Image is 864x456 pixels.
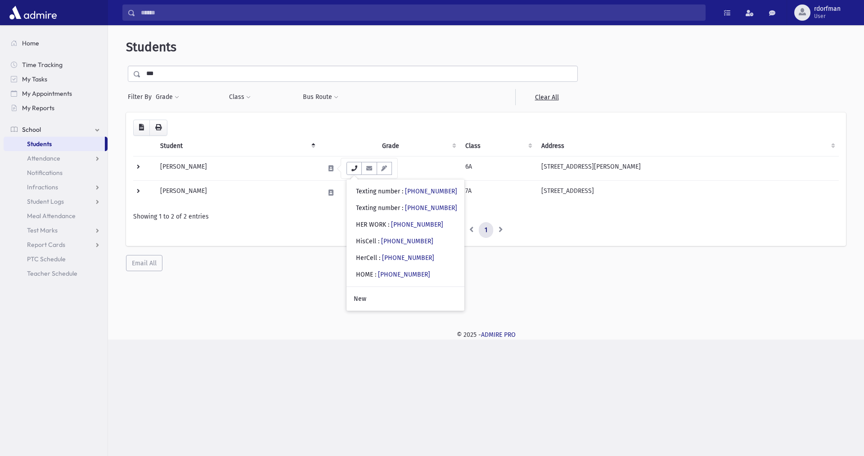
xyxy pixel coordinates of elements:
[536,156,839,180] td: [STREET_ADDRESS][PERSON_NAME]
[4,72,108,86] a: My Tasks
[27,140,52,148] span: Students
[391,221,443,228] a: [PHONE_NUMBER]
[515,89,578,105] a: Clear All
[375,271,376,278] span: :
[4,194,108,209] a: Student Logs
[460,180,536,205] td: 7A
[27,241,65,249] span: Report Cards
[346,291,464,307] a: New
[149,120,167,136] button: Print
[22,61,63,69] span: Time Tracking
[460,136,536,156] th: Class: activate to sort column ascending
[481,331,516,339] a: ADMIRE PRO
[405,188,457,195] a: [PHONE_NUMBER]
[27,169,63,177] span: Notifications
[27,212,76,220] span: Meal Attendance
[22,75,47,83] span: My Tasks
[155,156,319,180] td: [PERSON_NAME]
[7,4,59,22] img: AdmirePro
[4,223,108,237] a: Test Marks
[402,188,403,195] span: :
[381,237,433,245] a: [PHONE_NUMBER]
[4,101,108,115] a: My Reports
[27,197,64,206] span: Student Logs
[814,13,841,20] span: User
[378,237,379,245] span: :
[356,270,430,279] div: HOME
[479,222,493,238] a: 1
[155,89,180,105] button: Grade
[4,122,108,137] a: School
[22,125,41,134] span: School
[22,39,39,47] span: Home
[133,212,839,221] div: Showing 1 to 2 of 2 entries
[27,226,58,234] span: Test Marks
[4,137,105,151] a: Students
[126,255,162,271] button: Email All
[382,254,434,262] a: [PHONE_NUMBER]
[4,86,108,101] a: My Appointments
[4,237,108,252] a: Report Cards
[155,136,319,156] th: Student: activate to sort column descending
[128,92,155,102] span: Filter By
[377,136,460,156] th: Grade: activate to sort column ascending
[356,253,434,263] div: HerCell
[536,180,839,205] td: [STREET_ADDRESS]
[133,120,150,136] button: CSV
[27,255,66,263] span: PTC Schedule
[4,36,108,50] a: Home
[126,40,176,54] span: Students
[4,165,108,180] a: Notifications
[536,136,839,156] th: Address: activate to sort column ascending
[814,5,841,13] span: rdorfman
[377,162,392,175] button: Email Templates
[405,204,457,212] a: [PHONE_NUMBER]
[302,89,339,105] button: Bus Route
[377,156,460,180] td: 6
[356,187,457,196] div: Texting number
[229,89,251,105] button: Class
[356,220,443,229] div: HER WORK
[4,252,108,266] a: PTC Schedule
[402,204,403,212] span: :
[4,180,108,194] a: Infractions
[356,203,457,213] div: Texting number
[4,209,108,223] a: Meal Attendance
[460,156,536,180] td: 6A
[388,221,389,228] span: :
[27,154,60,162] span: Attendance
[135,4,705,21] input: Search
[4,58,108,72] a: Time Tracking
[4,151,108,165] a: Attendance
[122,330,850,340] div: © 2025 -
[356,237,433,246] div: HisCell
[379,254,380,262] span: :
[27,269,77,277] span: Teacher Schedule
[22,104,54,112] span: My Reports
[155,180,319,205] td: [PERSON_NAME]
[27,183,58,191] span: Infractions
[4,266,108,281] a: Teacher Schedule
[378,271,430,278] a: [PHONE_NUMBER]
[22,89,72,98] span: My Appointments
